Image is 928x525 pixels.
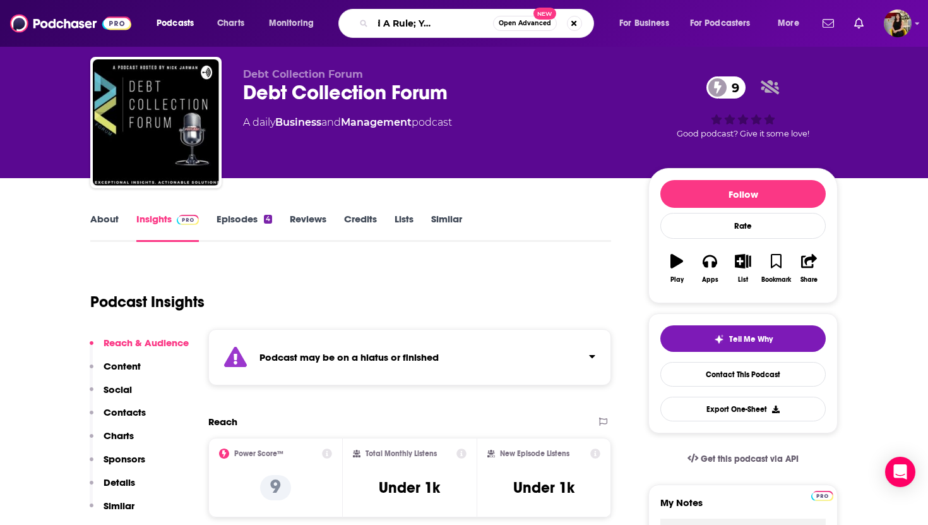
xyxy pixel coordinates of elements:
span: Debt Collection Forum [243,68,363,80]
button: Sponsors [90,453,145,476]
button: Share [793,246,826,291]
p: Reach & Audience [104,337,189,349]
span: For Podcasters [690,15,751,32]
img: Podchaser - Follow, Share and Rate Podcasts [10,11,131,35]
a: About [90,213,119,242]
a: 9 [706,76,746,99]
input: Search podcasts, credits, & more... [373,13,493,33]
button: open menu [260,13,330,33]
h3: Under 1k [513,478,574,497]
div: Apps [702,276,718,284]
button: Show profile menu [884,9,912,37]
p: Contacts [104,406,146,418]
a: Lists [395,213,413,242]
button: Open AdvancedNew [493,16,557,31]
img: Podchaser Pro [811,491,833,501]
h2: Total Monthly Listens [366,449,437,458]
div: List [738,276,748,284]
p: Details [104,476,135,488]
a: Contact This Podcast [660,362,826,387]
a: Management [341,116,412,128]
button: Export One-Sheet [660,397,826,421]
a: Show notifications dropdown [818,13,839,34]
div: Play [670,276,684,284]
span: 9 [719,76,746,99]
span: Logged in as cassey [884,9,912,37]
h1: Podcast Insights [90,293,205,311]
div: 4 [264,215,272,224]
div: Rate [660,213,826,239]
button: open menu [148,13,210,33]
button: Contacts [90,406,146,430]
button: Similar [90,500,134,523]
strong: Podcast may be on a hiatus or finished [259,351,439,363]
a: Episodes4 [217,213,272,242]
span: Get this podcast via API [701,454,799,464]
button: open menu [769,13,815,33]
p: Similar [104,500,134,512]
button: Details [90,476,135,500]
a: Get this podcast via API [677,444,809,474]
span: Tell Me Why [729,334,773,344]
div: A daily podcast [243,115,452,130]
span: New [533,8,556,20]
button: Content [90,360,141,383]
img: Podchaser Pro [177,215,199,225]
a: Reviews [290,213,326,242]
section: Click to expand status details [208,329,611,385]
div: Search podcasts, credits, & more... [350,9,606,38]
button: Apps [693,246,726,291]
button: List [727,246,759,291]
p: Sponsors [104,453,145,465]
a: Credits [344,213,377,242]
span: and [321,116,341,128]
a: Pro website [811,489,833,501]
p: Charts [104,430,134,442]
a: InsightsPodchaser Pro [136,213,199,242]
button: Charts [90,430,134,453]
a: Charts [209,13,252,33]
h3: Under 1k [379,478,440,497]
button: Follow [660,180,826,208]
a: Business [275,116,321,128]
span: Good podcast? Give it some love! [677,129,809,138]
div: Open Intercom Messenger [885,457,915,487]
button: open menu [610,13,685,33]
button: Reach & Audience [90,337,189,360]
label: My Notes [660,497,826,519]
span: More [778,15,799,32]
button: Social [90,383,132,407]
div: Share [800,276,818,284]
a: Show notifications dropdown [849,13,869,34]
span: Charts [217,15,244,32]
span: For Business [619,15,669,32]
span: Podcasts [157,15,194,32]
img: Debt Collection Forum [93,59,219,186]
img: tell me why sparkle [714,334,724,344]
button: open menu [682,13,769,33]
div: Bookmark [761,276,791,284]
h2: Reach [208,416,237,428]
button: Play [660,246,693,291]
div: 9Good podcast? Give it some love! [648,68,838,147]
a: Similar [431,213,462,242]
button: Bookmark [759,246,792,291]
span: Open Advanced [499,20,551,27]
p: Social [104,383,132,395]
p: 9 [260,475,291,500]
button: tell me why sparkleTell Me Why [660,325,826,352]
img: User Profile [884,9,912,37]
h2: Power Score™ [234,449,283,458]
p: Content [104,360,141,372]
span: Monitoring [269,15,314,32]
h2: New Episode Listens [500,449,569,458]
